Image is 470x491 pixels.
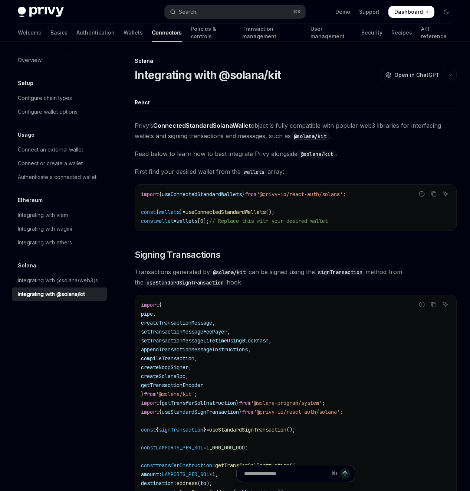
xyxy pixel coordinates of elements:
[135,94,150,111] div: React
[135,149,457,159] span: Read below to learn how to best integrate Privy alongside .
[340,468,350,479] button: Send message
[141,400,159,406] span: import
[18,94,72,103] div: Configure chain types
[159,302,162,308] span: {
[156,391,194,397] span: '@solana/kit'
[141,382,203,388] span: getTransactionEncoder
[177,218,197,224] span: wallets
[18,290,85,299] div: Integrating with @solana/kit
[289,462,295,469] span: ({
[12,157,107,170] a: Connect or create a wallet
[203,444,206,451] span: =
[152,24,182,42] a: Connectors
[394,71,440,79] span: Open in ChatGPT
[76,24,115,42] a: Authentication
[254,409,340,415] span: '@privy-io/react-auth/solana'
[153,122,251,129] strong: ConnectedStandardSolanaWallet
[135,68,281,82] h1: Integrating with @solana/kit
[141,302,159,308] span: import
[18,276,98,285] div: Integrating with @solana/web3.js
[18,130,34,139] h5: Usage
[18,24,42,42] a: Welcome
[165,5,306,19] button: Open search
[191,24,233,42] a: Policies & controls
[156,444,203,451] span: LAMPORTS_PER_SOL
[159,400,162,406] span: {
[188,364,191,371] span: ,
[12,236,107,249] a: Integrating with ethers
[242,409,254,415] span: from
[18,261,36,270] h5: Solana
[159,426,203,433] span: signTransaction
[135,267,457,287] span: Transactions generated by can be signed using the method from the hook.
[12,170,107,184] a: Authenticate a connected wallet
[245,191,257,198] span: from
[141,218,156,224] span: const
[141,310,153,317] span: pipe
[156,426,159,433] span: {
[298,150,336,158] code: @solana/kit
[18,159,83,168] div: Connect or create a wallet
[18,107,78,116] div: Configure wallet options
[242,191,245,198] span: }
[206,444,245,451] span: 1_000_000_000
[141,462,156,469] span: const
[12,91,107,105] a: Configure chain types
[239,400,251,406] span: from
[441,189,450,199] button: Ask AI
[209,426,286,433] span: useStandardSignTransaction
[391,24,412,42] a: Recipes
[206,426,209,433] span: =
[18,7,64,17] img: dark logo
[244,465,328,482] input: Ask a question...
[394,8,423,16] span: Dashboard
[135,120,457,141] span: Privy’s object is fully compatible with popular web3 libraries for interfacing wallets and signin...
[18,196,43,205] h5: Ethereum
[185,373,188,380] span: ,
[156,462,212,469] span: transferInstruction
[293,9,301,15] span: ⌘ K
[209,218,328,224] span: // Replace this with your desired wallet
[12,208,107,222] a: Integrating with viem
[286,426,295,433] span: ();
[429,300,438,309] button: Copy the contents from the code block
[18,56,42,65] div: Overview
[227,328,230,335] span: ,
[335,8,350,16] a: Demo
[417,189,427,199] button: Report incorrect code
[315,268,365,276] code: signTransaction
[291,132,329,140] code: @solana/kit
[12,105,107,118] a: Configure wallet options
[361,24,382,42] a: Security
[200,218,203,224] span: 0
[141,191,159,198] span: import
[359,8,379,16] a: Support
[141,209,156,215] span: const
[135,166,457,177] span: First find your desired wallet from the array:
[12,143,107,156] a: Connect an external wallet
[153,310,156,317] span: ,
[381,69,444,81] button: Open in ChatGPT
[12,53,107,67] a: Overview
[421,24,452,42] a: API reference
[212,462,215,469] span: =
[162,400,236,406] span: getTransferSolInstruction
[141,409,159,415] span: import
[215,462,289,469] span: getTransferSolInstruction
[194,391,197,397] span: ;
[212,319,215,326] span: ,
[203,426,206,433] span: }
[141,355,194,362] span: compileTransaction
[239,409,242,415] span: }
[135,57,457,65] div: Solana
[248,346,251,353] span: ,
[269,337,272,344] span: ,
[141,328,227,335] span: setTransactionMessageFeePayer
[141,391,144,397] span: }
[179,7,200,16] div: Search...
[440,6,452,18] button: Toggle dark mode
[241,168,267,176] code: wallets
[162,191,242,198] span: useConnectedStandardWallets
[441,300,450,309] button: Ask AI
[141,319,212,326] span: createTransactionMessage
